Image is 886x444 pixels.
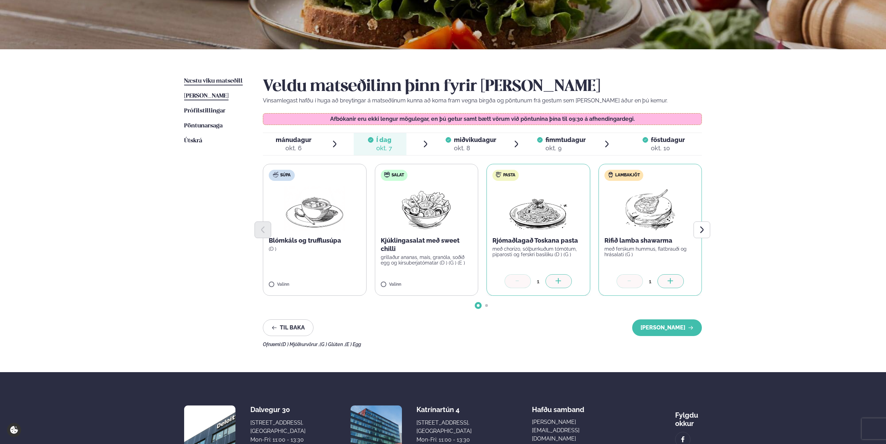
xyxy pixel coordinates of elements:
span: mánudagur [276,136,311,143]
img: Spagetti.png [508,186,569,231]
a: [PERSON_NAME] [184,92,229,100]
div: okt. 7 [376,144,392,152]
div: okt. 10 [651,144,685,152]
span: Í dag [376,136,392,144]
div: okt. 9 [545,144,586,152]
div: [STREET_ADDRESS], [GEOGRAPHIC_DATA] [416,419,472,435]
span: föstudagur [651,136,685,143]
div: Mon-Fri: 11:00 - 13:30 [416,436,472,444]
p: Kjúklingasalat með sweet chilli [381,236,473,253]
span: Hafðu samband [532,400,584,414]
span: (E ) Egg [345,342,361,347]
span: (G ) Glúten , [320,342,345,347]
p: grillaður ananas, maís, granóla, soðið egg og kirsuberjatómatar (D ) (G ) (E ) [381,254,473,266]
button: Til baka [263,319,313,336]
a: Útskrá [184,137,202,145]
img: salad.svg [384,172,390,177]
span: Prófílstillingar [184,108,225,114]
img: soup.svg [273,172,278,177]
p: Blómkáls og trufflusúpa [269,236,361,245]
p: Rifið lamba shawarma [604,236,696,245]
p: (D ) [269,246,361,252]
div: okt. 8 [454,144,496,152]
img: Salad.png [396,186,457,231]
p: Vinsamlegast hafðu í huga að breytingar á matseðlinum kunna að koma fram vegna birgða og pöntunum... [263,97,702,105]
img: pasta.svg [496,172,501,177]
span: (D ) Mjólkurvörur , [281,342,320,347]
div: Katrínartún 4 [416,405,472,414]
span: [PERSON_NAME] [184,93,229,99]
img: Lamb-Meat.png [619,186,681,231]
span: Lambakjöt [615,173,640,178]
a: Cookie settings [7,423,21,437]
span: Útskrá [184,138,202,144]
span: Pasta [503,173,515,178]
span: Go to slide 2 [485,304,488,307]
span: Næstu viku matseðill [184,78,243,84]
h2: Veldu matseðilinn þinn fyrir [PERSON_NAME] [263,77,702,97]
button: Next slide [694,221,710,238]
div: okt. 6 [276,144,311,152]
img: image alt [679,436,687,444]
div: Fylgdu okkur [675,405,702,428]
p: Afbókanir eru ekki lengur mögulegar, en þú getur samt bætt vörum við pöntunina þína til 09:30 á a... [270,116,695,122]
span: Pöntunarsaga [184,123,223,129]
p: Rjómaðlagað Toskana pasta [492,236,584,245]
img: Soup.png [284,186,345,231]
span: Salat [392,173,404,178]
a: Prófílstillingar [184,107,225,115]
span: fimmtudagur [545,136,586,143]
div: Dalvegur 30 [250,405,306,414]
a: Næstu viku matseðill [184,77,243,85]
span: miðvikudagur [454,136,496,143]
button: [PERSON_NAME] [632,319,702,336]
button: Previous slide [255,221,271,238]
p: með chorizo, sólþurrkuðum tómötum, piparosti og ferskri basilíku (D ) (G ) [492,246,584,257]
span: Súpa [280,173,291,178]
img: Lamb.svg [608,172,613,177]
a: Pöntunarsaga [184,122,223,130]
p: með ferskum hummus, flatbrauði og hrásalati (G ) [604,246,696,257]
div: [STREET_ADDRESS], [GEOGRAPHIC_DATA] [250,419,306,435]
span: Go to slide 1 [477,304,480,307]
a: [PERSON_NAME][EMAIL_ADDRESS][DOMAIN_NAME] [532,418,615,443]
div: Mon-Fri: 11:00 - 13:30 [250,436,306,444]
div: 1 [643,277,657,285]
div: 1 [531,277,545,285]
div: Ofnæmi: [263,342,702,347]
